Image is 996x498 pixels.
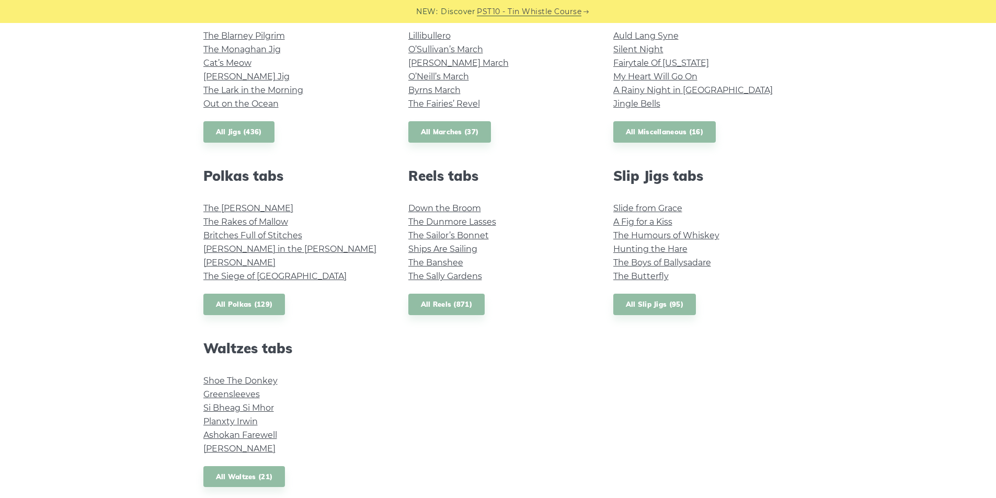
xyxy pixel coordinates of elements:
[203,99,279,109] a: Out on the Ocean
[613,244,688,254] a: Hunting the Hare
[408,217,496,227] a: The Dunmore Lasses
[203,376,278,386] a: Shoe The Donkey
[613,203,682,213] a: Slide from Grace
[408,72,469,82] a: O’Neill’s March
[613,31,679,41] a: Auld Lang Syne
[408,121,491,143] a: All Marches (37)
[408,230,489,240] a: The Sailor’s Bonnet
[203,244,376,254] a: [PERSON_NAME] in the [PERSON_NAME]
[203,258,276,268] a: [PERSON_NAME]
[203,403,274,413] a: Si­ Bheag Si­ Mhor
[203,85,303,95] a: The Lark in the Morning
[613,258,711,268] a: The Boys of Ballysadare
[408,258,463,268] a: The Banshee
[613,271,669,281] a: The Butterfly
[408,294,485,315] a: All Reels (871)
[408,244,477,254] a: Ships Are Sailing
[613,44,663,54] a: Silent Night
[613,230,719,240] a: The Humours of Whiskey
[203,416,258,426] a: Planxty Irwin
[203,389,260,399] a: Greensleeves
[408,44,483,54] a: O’Sullivan’s March
[203,430,277,440] a: Ashokan Farewell
[441,6,475,18] span: Discover
[613,121,716,143] a: All Miscellaneous (16)
[203,31,285,41] a: The Blarney Pilgrim
[203,466,285,488] a: All Waltzes (21)
[613,72,697,82] a: My Heart Will Go On
[408,203,481,213] a: Down the Broom
[203,44,281,54] a: The Monaghan Jig
[203,444,276,454] a: [PERSON_NAME]
[613,99,660,109] a: Jingle Bells
[203,121,274,143] a: All Jigs (436)
[477,6,581,18] a: PST10 - Tin Whistle Course
[613,217,672,227] a: A Fig for a Kiss
[408,271,482,281] a: The Sally Gardens
[203,340,383,356] h2: Waltzes tabs
[203,72,290,82] a: [PERSON_NAME] Jig
[408,168,588,184] h2: Reels tabs
[203,217,288,227] a: The Rakes of Mallow
[408,31,451,41] a: Lillibullero
[203,58,251,68] a: Cat’s Meow
[408,58,509,68] a: [PERSON_NAME] March
[416,6,438,18] span: NEW:
[408,99,480,109] a: The Fairies’ Revel
[613,58,709,68] a: Fairytale Of [US_STATE]
[203,271,347,281] a: The Siege of [GEOGRAPHIC_DATA]
[203,168,383,184] h2: Polkas tabs
[613,85,773,95] a: A Rainy Night in [GEOGRAPHIC_DATA]
[203,230,302,240] a: Britches Full of Stitches
[613,294,696,315] a: All Slip Jigs (95)
[408,85,461,95] a: Byrns March
[613,168,793,184] h2: Slip Jigs tabs
[203,203,293,213] a: The [PERSON_NAME]
[203,294,285,315] a: All Polkas (129)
